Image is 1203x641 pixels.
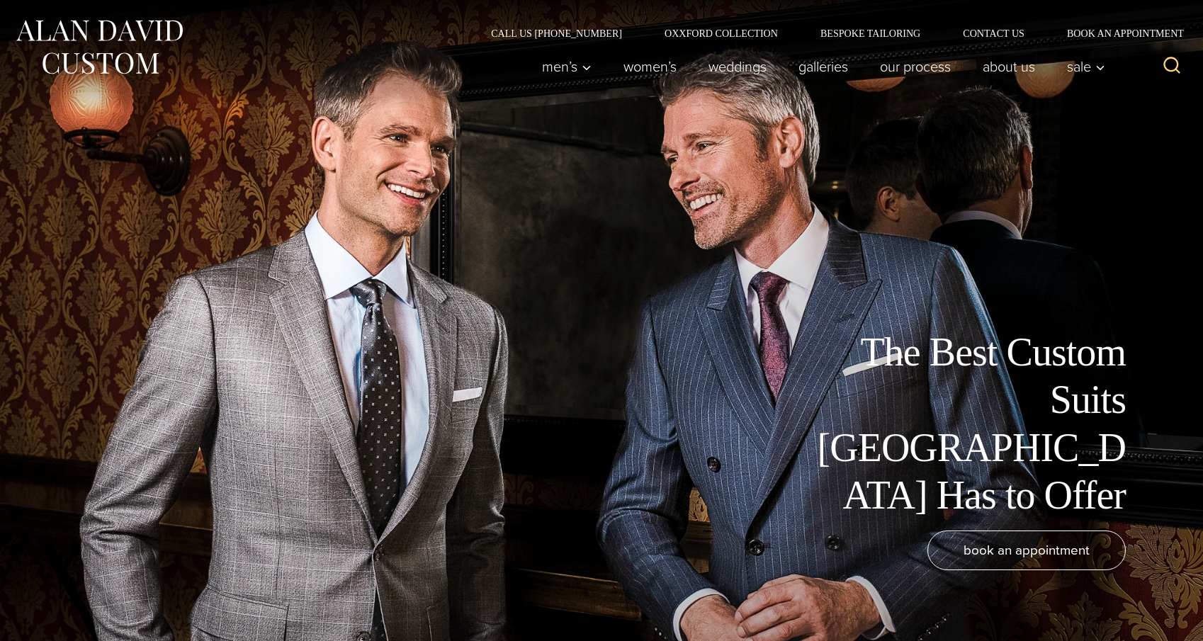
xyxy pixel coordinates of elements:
[927,531,1126,570] a: book an appointment
[1155,50,1189,84] button: View Search Form
[799,28,942,38] a: Bespoke Tailoring
[542,59,592,74] span: Men’s
[14,16,184,79] img: Alan David Custom
[1046,28,1189,38] a: Book an Appointment
[526,52,1113,81] nav: Primary Navigation
[964,540,1090,560] span: book an appointment
[693,52,783,81] a: weddings
[1067,59,1105,74] span: Sale
[470,28,1189,38] nav: Secondary Navigation
[967,52,1051,81] a: About Us
[783,52,864,81] a: Galleries
[864,52,967,81] a: Our Process
[643,28,799,38] a: Oxxford Collection
[608,52,693,81] a: Women’s
[942,28,1046,38] a: Contact Us
[807,329,1126,519] h1: The Best Custom Suits [GEOGRAPHIC_DATA] Has to Offer
[470,28,643,38] a: Call Us [PHONE_NUMBER]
